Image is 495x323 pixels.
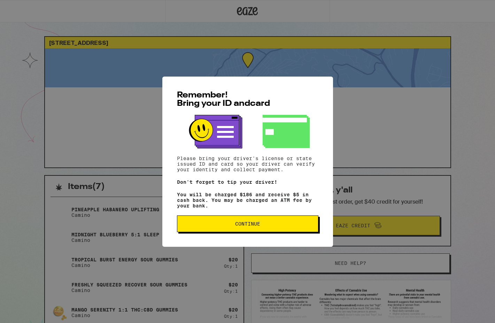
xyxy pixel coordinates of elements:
[177,215,318,232] button: Continue
[177,192,318,208] p: You will be charged $186 and receive $5 in cash back. You may be charged an ATM fee by your bank.
[177,156,318,172] p: Please bring your driver's license or state issued ID and card so your driver can verify your ide...
[235,221,260,226] span: Continue
[177,91,270,108] span: Remember! Bring your ID and card
[177,179,318,185] p: Don't forget to tip your driver!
